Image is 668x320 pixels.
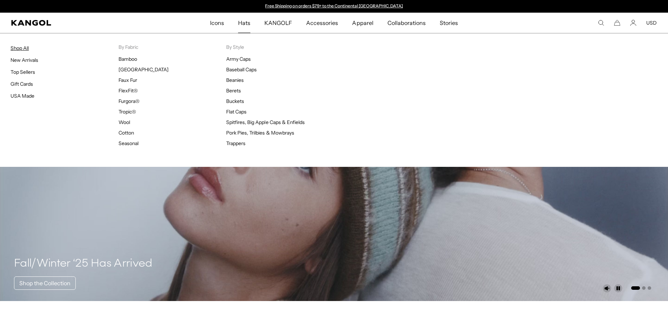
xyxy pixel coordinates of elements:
button: Pause [614,284,622,293]
a: Furgora® [119,98,140,104]
a: Gift Cards [11,81,33,87]
button: Unmute [603,284,611,293]
a: Spitfires, Big Apple Caps & Enfields [226,119,305,125]
span: Hats [238,13,250,33]
a: Beanies [226,77,244,83]
p: By Fabric [119,44,227,50]
a: Collaborations [380,13,433,33]
a: Seasonal [119,140,139,146]
span: Apparel [352,13,373,33]
a: Baseball Caps [226,66,257,73]
a: New Arrivals [11,57,38,63]
a: Icons [203,13,231,33]
a: USA Made [11,93,34,99]
a: [GEOGRAPHIC_DATA] [119,66,169,73]
h4: Fall/Winter ‘25 Has Arrived [14,257,153,271]
a: Trappers [226,140,245,146]
a: FlexFit® [119,87,138,94]
a: KANGOLF [257,13,299,33]
a: Accessories [299,13,345,33]
a: Apparel [345,13,380,33]
button: Cart [614,20,620,26]
a: Free Shipping on orders $79+ to the Continental [GEOGRAPHIC_DATA] [265,3,403,8]
a: Hats [231,13,257,33]
a: Cotton [119,130,134,136]
a: Stories [433,13,465,33]
span: Collaborations [387,13,426,33]
summary: Search here [598,20,604,26]
a: Pork Pies, Trilbies & Mowbrays [226,130,294,136]
span: Stories [440,13,458,33]
button: Go to slide 2 [642,286,646,290]
a: Top Sellers [11,69,35,75]
div: Announcement [262,4,406,9]
a: Shop All [11,45,29,51]
a: Army Caps [226,56,251,62]
a: Shop the Collection [14,276,76,290]
button: Go to slide 1 [631,286,640,290]
a: Wool [119,119,130,125]
a: Tropic® [119,109,136,115]
p: By Style [226,44,334,50]
ul: Select a slide to show [630,285,651,290]
a: Faux Fur [119,77,137,83]
a: Berets [226,87,241,94]
a: Kangol [11,20,139,26]
span: Icons [210,13,224,33]
span: Accessories [306,13,338,33]
div: 1 of 2 [262,4,406,9]
a: Account [630,20,636,26]
span: KANGOLF [264,13,292,33]
a: Flat Caps [226,109,247,115]
slideshow-component: Announcement bar [262,4,406,9]
button: USD [646,20,657,26]
a: Bamboo [119,56,137,62]
button: Go to slide 3 [648,286,651,290]
a: Buckets [226,98,244,104]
